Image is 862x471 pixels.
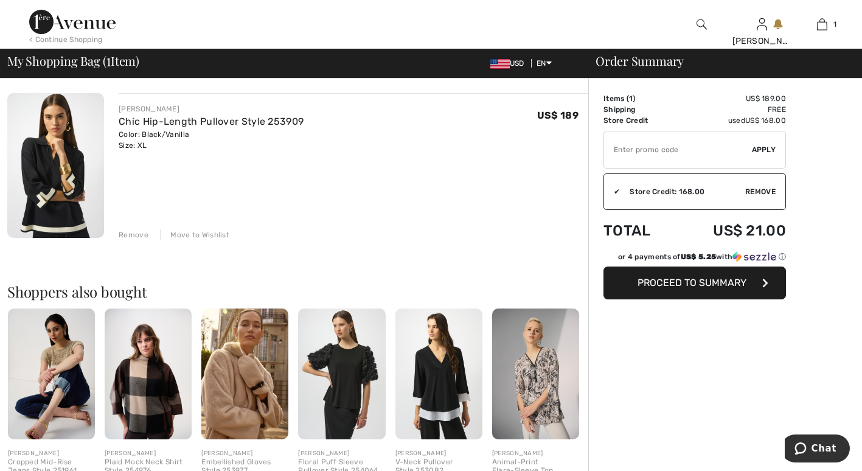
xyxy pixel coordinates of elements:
[697,17,707,32] img: search the website
[604,186,620,197] div: ✔
[603,93,675,104] td: Items ( )
[395,309,482,439] img: V-Neck Pullover Style 253082
[29,34,103,45] div: < Continue Shopping
[817,17,827,32] img: My Bag
[490,59,529,68] span: USD
[119,116,304,127] a: Chic Hip-Length Pullover Style 253909
[8,309,95,439] img: Cropped Mid-Rise Jeans Style 251961
[7,284,588,299] h2: Shoppers also bought
[833,19,836,30] span: 1
[620,186,745,197] div: Store Credit: 168.00
[793,17,852,32] a: 1
[106,52,111,68] span: 1
[201,309,288,439] img: Embellished Gloves Style 253977
[745,116,786,125] span: US$ 168.00
[298,449,385,458] div: [PERSON_NAME]
[603,210,675,251] td: Total
[105,449,192,458] div: [PERSON_NAME]
[603,104,675,115] td: Shipping
[745,186,776,197] span: Remove
[785,434,850,465] iframe: Opens a widget where you can chat to one of our agents
[537,110,579,121] span: US$ 189
[618,251,786,262] div: or 4 payments of with
[537,59,552,68] span: EN
[395,449,482,458] div: [PERSON_NAME]
[732,35,791,47] div: [PERSON_NAME]
[603,267,786,299] button: Proceed to Summary
[201,449,288,458] div: [PERSON_NAME]
[119,103,304,114] div: [PERSON_NAME]
[681,253,716,261] span: US$ 5.25
[29,10,116,34] img: 1ère Avenue
[603,251,786,267] div: or 4 payments ofUS$ 5.25withSezzle Click to learn more about Sezzle
[160,229,229,240] div: Move to Wishlist
[492,309,579,439] img: Animal-Print Flare-Sleeve Top Style 252242
[603,115,675,126] td: Store Credit
[629,94,633,103] span: 1
[490,59,510,69] img: US Dollar
[757,18,767,30] a: Sign In
[119,129,304,151] div: Color: Black/Vanilla Size: XL
[105,309,192,439] img: Plaid Mock Neck Shirt Style 254976
[7,55,139,67] span: My Shopping Bag ( Item)
[492,449,579,458] div: [PERSON_NAME]
[298,309,385,439] img: Floral Puff Sleeve Pullover Style 254064
[604,131,752,168] input: Promo code
[732,251,776,262] img: Sezzle
[119,229,148,240] div: Remove
[675,115,786,126] td: used
[581,55,855,67] div: Order Summary
[675,104,786,115] td: Free
[752,144,776,155] span: Apply
[7,93,104,238] img: Chic Hip-Length Pullover Style 253909
[638,277,746,288] span: Proceed to Summary
[8,449,95,458] div: [PERSON_NAME]
[675,93,786,104] td: US$ 189.00
[757,17,767,32] img: My Info
[675,210,786,251] td: US$ 21.00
